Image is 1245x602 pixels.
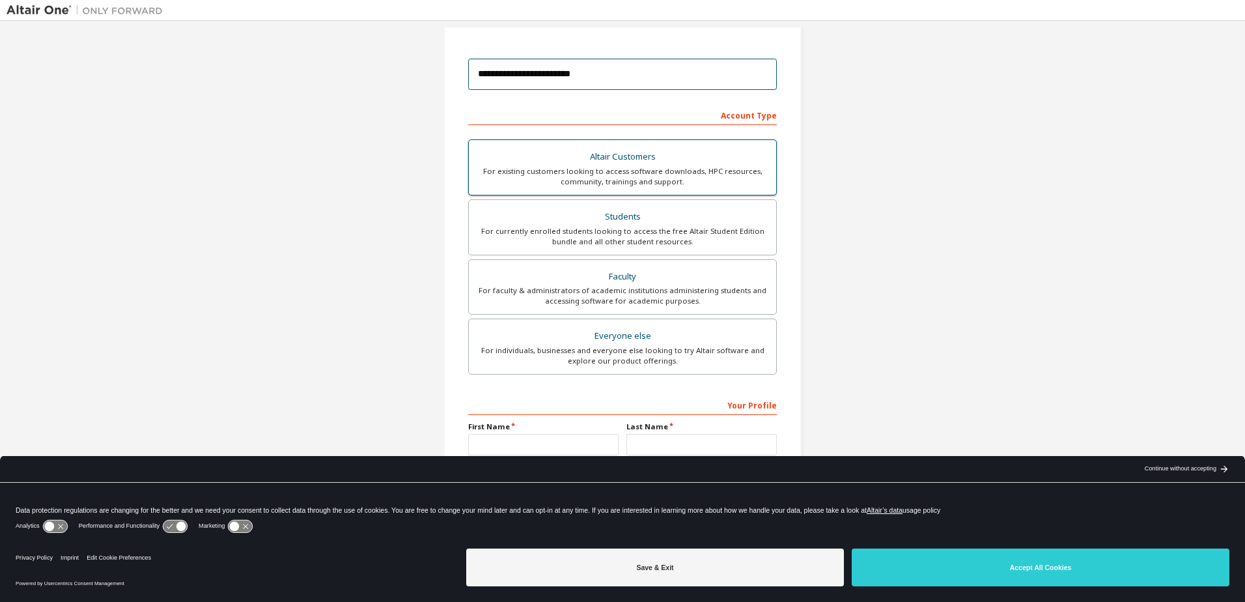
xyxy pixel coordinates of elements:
div: Account Type [468,104,777,125]
label: First Name [468,422,619,432]
div: Students [477,208,768,226]
div: For currently enrolled students looking to access the free Altair Student Edition bundle and all ... [477,226,768,247]
label: Last Name [626,422,777,432]
div: Faculty [477,268,768,286]
div: For individuals, businesses and everyone else looking to try Altair software and explore our prod... [477,345,768,366]
div: For faculty & administrators of academic institutions administering students and accessing softwa... [477,285,768,306]
div: For existing customers looking to access software downloads, HPC resources, community, trainings ... [477,166,768,187]
div: Your Profile [468,394,777,415]
div: Altair Customers [477,148,768,166]
div: Everyone else [477,327,768,345]
img: Altair One [7,4,169,17]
